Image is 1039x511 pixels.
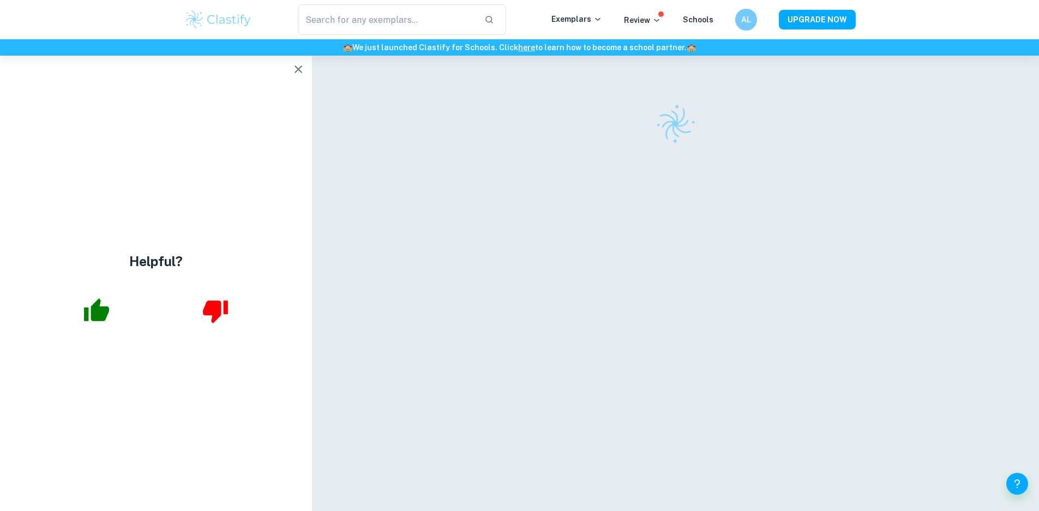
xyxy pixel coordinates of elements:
button: Help and Feedback [1006,473,1028,495]
p: Review [624,14,661,26]
img: Clastify logo [648,97,702,151]
h4: Helpful? [129,251,183,271]
span: 🏫 [687,43,696,52]
h6: AL [740,14,752,26]
button: AL [735,9,757,31]
span: 🏫 [343,43,352,52]
p: Exemplars [551,13,602,25]
input: Search for any exemplars... [298,4,476,35]
h6: We just launched Clastify for Schools. Click to learn how to become a school partner. [2,41,1037,53]
a: here [518,43,535,52]
button: UPGRADE NOW [779,10,856,29]
img: Clastify logo [184,9,253,31]
a: Schools [683,15,713,24]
